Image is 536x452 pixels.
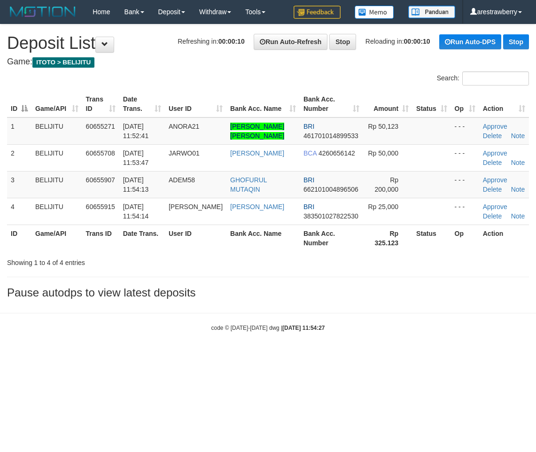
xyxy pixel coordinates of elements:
[31,171,82,198] td: BELIJITU
[483,203,507,210] a: Approve
[230,203,284,210] a: [PERSON_NAME]
[462,71,529,86] input: Search:
[408,6,455,18] img: panduan.png
[123,123,149,140] span: [DATE] 11:52:41
[511,159,525,166] a: Note
[511,186,525,193] a: Note
[483,186,502,193] a: Delete
[451,198,479,225] td: - - -
[119,91,165,117] th: Date Trans.: activate to sort column ascending
[7,117,31,145] td: 1
[451,171,479,198] td: - - -
[218,38,245,45] strong: 00:00:10
[119,225,165,251] th: Date Trans.
[169,149,200,157] span: JARWO01
[483,212,502,220] a: Delete
[7,144,31,171] td: 2
[368,123,398,130] span: Rp 50,123
[511,212,525,220] a: Note
[7,198,31,225] td: 4
[451,117,479,145] td: - - -
[32,57,94,68] span: ITOTO > BELIJITU
[483,149,507,157] a: Approve
[123,149,149,166] span: [DATE] 11:53:47
[412,91,451,117] th: Status: activate to sort column ascending
[303,176,314,184] span: BRI
[365,38,430,45] span: Reloading in:
[303,123,314,130] span: BRI
[7,91,31,117] th: ID: activate to sort column descending
[303,132,358,140] span: Copy 461701014899533 to clipboard
[226,91,300,117] th: Bank Acc. Name: activate to sort column ascending
[178,38,244,45] span: Refreshing in:
[169,123,199,130] span: ANORA21
[318,149,355,157] span: Copy 4260656142 to clipboard
[7,254,216,267] div: Showing 1 to 4 of 4 entries
[82,225,119,251] th: Trans ID
[451,225,479,251] th: Op
[329,34,356,50] a: Stop
[165,225,226,251] th: User ID
[7,287,529,299] h3: Pause autodps to view latest deposits
[230,149,284,157] a: [PERSON_NAME]
[374,176,398,193] span: Rp 200,000
[31,117,82,145] td: BELIJITU
[451,144,479,171] td: - - -
[123,203,149,220] span: [DATE] 11:54:14
[483,159,502,166] a: Delete
[294,6,341,19] img: Feedback.jpg
[211,325,325,331] small: code © [DATE]-[DATE] dwg |
[412,225,451,251] th: Status
[483,176,507,184] a: Approve
[31,91,82,117] th: Game/API: activate to sort column ascending
[86,123,115,130] span: 60655271
[303,203,314,210] span: BRI
[7,225,31,251] th: ID
[165,91,226,117] th: User ID: activate to sort column ascending
[7,34,529,53] h1: Deposit List
[303,186,358,193] span: Copy 662101004896506 to clipboard
[479,225,529,251] th: Action
[230,123,284,140] a: [PERSON_NAME] [PERSON_NAME]
[368,149,398,157] span: Rp 50,000
[7,171,31,198] td: 3
[230,176,267,193] a: GHOFURUL MUTAQIN
[368,203,398,210] span: Rp 25,000
[503,34,529,49] a: Stop
[31,144,82,171] td: BELIJITU
[303,149,317,157] span: BCA
[300,91,363,117] th: Bank Acc. Number: activate to sort column ascending
[123,176,149,193] span: [DATE] 11:54:13
[169,203,223,210] span: [PERSON_NAME]
[451,91,479,117] th: Op: activate to sort column ascending
[404,38,430,45] strong: 00:00:10
[82,91,119,117] th: Trans ID: activate to sort column ascending
[511,132,525,140] a: Note
[300,225,363,251] th: Bank Acc. Number
[483,123,507,130] a: Approve
[7,57,529,67] h4: Game:
[86,176,115,184] span: 60655907
[254,34,327,50] a: Run Auto-Refresh
[363,91,412,117] th: Amount: activate to sort column ascending
[31,198,82,225] td: BELIJITU
[7,5,78,19] img: MOTION_logo.png
[169,176,195,184] span: ADEM58
[439,34,501,49] a: Run Auto-DPS
[226,225,300,251] th: Bank Acc. Name
[355,6,394,19] img: Button%20Memo.svg
[86,203,115,210] span: 60655915
[363,225,412,251] th: Rp 325.123
[479,91,529,117] th: Action: activate to sort column ascending
[483,132,502,140] a: Delete
[31,225,82,251] th: Game/API
[282,325,325,331] strong: [DATE] 11:54:27
[303,212,358,220] span: Copy 383501027822530 to clipboard
[86,149,115,157] span: 60655708
[437,71,529,86] label: Search:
